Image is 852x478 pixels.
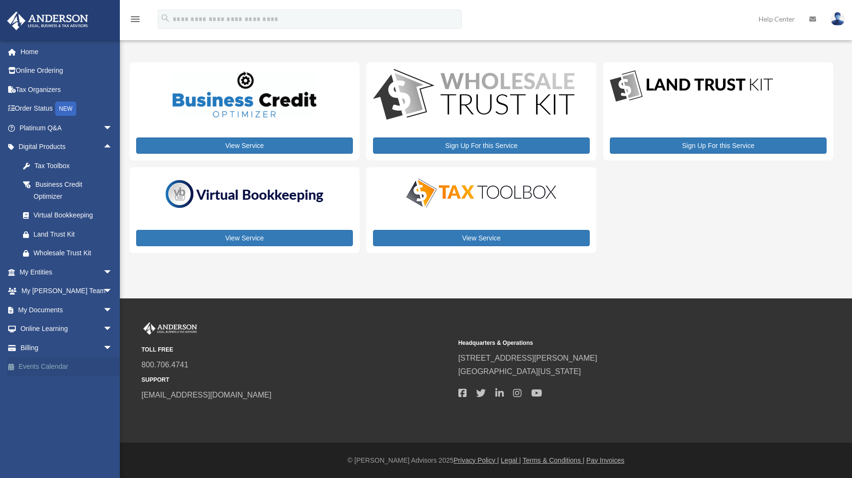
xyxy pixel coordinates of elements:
[141,361,188,369] a: 800.706.4741
[141,345,452,355] small: TOLL FREE
[103,118,122,138] span: arrow_drop_down
[103,338,122,358] span: arrow_drop_down
[13,175,122,206] a: Business Credit Optimizer
[7,99,127,119] a: Order StatusNEW
[454,456,499,464] a: Privacy Policy |
[7,137,122,157] a: Digital Productsarrow_drop_up
[7,262,127,282] a: My Entitiesarrow_drop_down
[34,247,110,259] div: Wholesale Trust Kit
[141,391,271,399] a: [EMAIL_ADDRESS][DOMAIN_NAME]
[373,69,574,122] img: WS-Trust-Kit-lgo-1.jpg
[13,156,122,175] a: Tax Toolbox
[458,367,581,376] a: [GEOGRAPHIC_DATA][US_STATE]
[129,13,141,25] i: menu
[103,262,122,282] span: arrow_drop_down
[55,102,76,116] div: NEW
[160,13,171,23] i: search
[13,206,122,225] a: Virtual Bookkeeping
[586,456,624,464] a: Pay Invoices
[610,137,827,154] a: Sign Up For this Service
[610,69,773,104] img: LandTrust_lgo-1.jpg
[13,244,122,263] a: Wholesale Trust Kit
[103,137,122,157] span: arrow_drop_up
[120,455,852,467] div: © [PERSON_NAME] Advisors 2025
[34,209,110,221] div: Virtual Bookkeeping
[4,11,91,30] img: Anderson Advisors Platinum Portal
[7,300,127,319] a: My Documentsarrow_drop_down
[373,230,590,246] a: View Service
[34,160,110,172] div: Tax Toolbox
[7,80,127,99] a: Tax Organizers
[458,354,597,362] a: [STREET_ADDRESS][PERSON_NAME]
[523,456,584,464] a: Terms & Conditions |
[34,228,110,240] div: Land Trust Kit
[373,137,590,154] a: Sign Up For this Service
[830,12,845,26] img: User Pic
[501,456,521,464] a: Legal |
[34,179,110,202] div: Business Credit Optimizer
[13,225,122,244] a: Land Trust Kit
[136,230,353,246] a: View Service
[136,137,353,154] a: View Service
[129,17,141,25] a: menu
[7,42,127,61] a: Home
[7,282,127,301] a: My [PERSON_NAME] Teamarrow_drop_down
[458,338,769,348] small: Headquarters & Operations
[141,322,199,335] img: Anderson Advisors Platinum Portal
[7,118,127,137] a: Platinum Q&Aarrow_drop_down
[103,319,122,339] span: arrow_drop_down
[7,357,127,376] a: Events Calendar
[7,61,127,80] a: Online Ordering
[7,338,127,357] a: Billingarrow_drop_down
[141,375,452,385] small: SUPPORT
[103,282,122,301] span: arrow_drop_down
[7,319,127,339] a: Online Learningarrow_drop_down
[103,300,122,320] span: arrow_drop_down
